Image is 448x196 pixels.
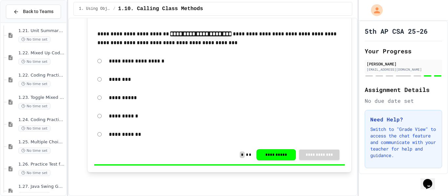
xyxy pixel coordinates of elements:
span: No time set [18,103,51,109]
span: 1. Using Objects and Methods [79,6,111,11]
span: 1.27. Java Swing GUIs (optional) [18,184,65,189]
span: Back to Teams [23,8,53,15]
span: 1.21. Unit Summary 1b (1.7-1.15) [18,28,65,34]
span: No time set [18,81,51,87]
p: Switch to "Grade View" to access the chat feature and communicate with your teacher for help and ... [370,126,437,159]
h2: Your Progress [365,46,442,56]
div: [PERSON_NAME] [367,61,440,67]
h3: Need Help? [370,116,437,123]
div: No due date set [365,97,442,105]
span: 1.22. Coding Practice 1b (1.7-1.15) [18,73,65,78]
h1: 5th AP CSA 25-26 [365,27,428,36]
span: 1.25. Multiple Choice Exercises for Unit 1b (1.9-1.15) [18,139,65,145]
h2: Assignment Details [365,85,442,94]
span: No time set [18,36,51,43]
div: [EMAIL_ADDRESS][DOMAIN_NAME] [367,67,440,72]
div: My Account [364,3,384,18]
span: No time set [18,125,51,132]
span: / [113,6,115,11]
span: 1.23. Toggle Mixed Up or Write Code Practice 1b (1.7-1.15) [18,95,65,100]
span: 1.10. Calling Class Methods [118,5,203,13]
span: No time set [18,59,51,65]
span: 1.24. Coding Practice 1b (1.7-1.15) [18,117,65,123]
span: 1.26. Practice Test for Objects (1.12-1.14) [18,162,65,167]
iframe: chat widget [420,170,441,189]
span: 1.22. Mixed Up Code Practice 1b (1.7-1.15) [18,50,65,56]
span: No time set [18,148,51,154]
span: No time set [18,170,51,176]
